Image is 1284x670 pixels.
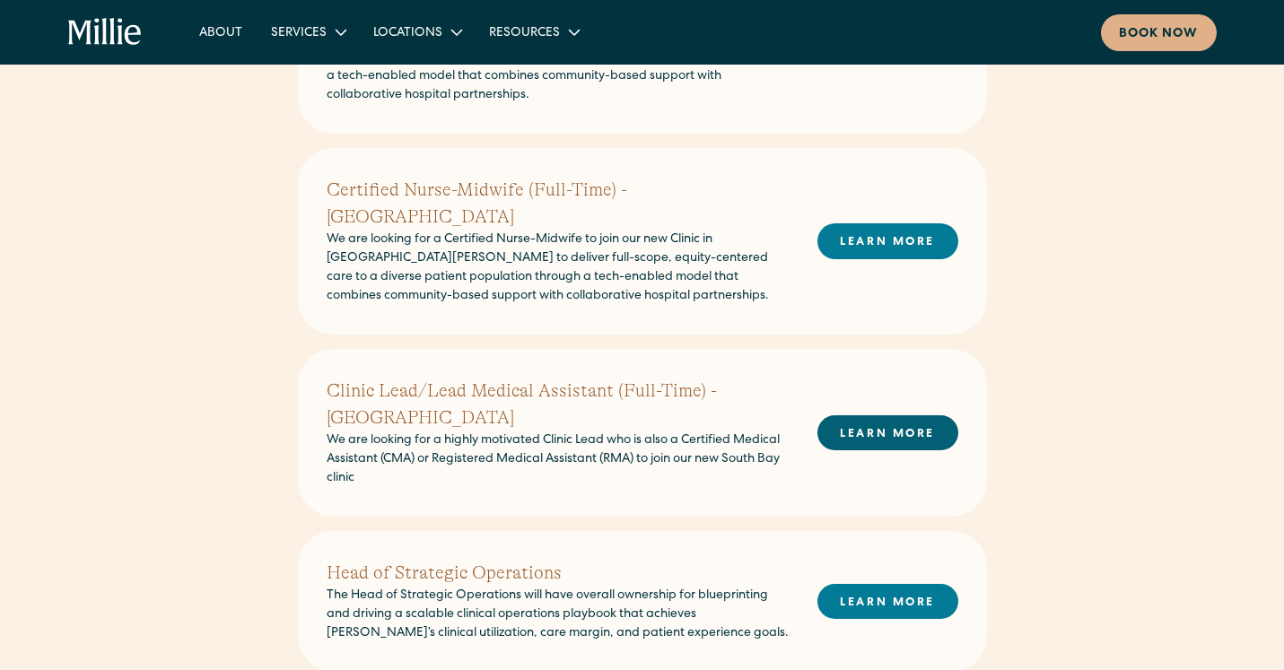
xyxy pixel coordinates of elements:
[327,231,789,306] p: We are looking for a Certified Nurse-Midwife to join our new Clinic in [GEOGRAPHIC_DATA][PERSON_N...
[475,17,592,47] div: Resources
[68,18,143,47] a: home
[1119,25,1199,44] div: Book now
[271,24,327,43] div: Services
[1101,14,1217,51] a: Book now
[327,177,789,231] h2: Certified Nurse-Midwife (Full-Time) - [GEOGRAPHIC_DATA]
[327,431,789,488] p: We are looking for a highly motivated Clinic Lead who is also a Certified Medical Assistant (CMA)...
[185,17,257,47] a: About
[327,378,789,431] h2: Clinic Lead/Lead Medical Assistant (Full-Time) - [GEOGRAPHIC_DATA]
[359,17,475,47] div: Locations
[327,587,789,643] p: The Head of Strategic Operations will have overall ownership for blueprinting and driving a scala...
[327,560,789,587] h2: Head of Strategic Operations
[327,30,789,105] p: We are looking for a Certified Nurse-Midwife in the [GEOGRAPHIC_DATA] to deliver full-scope, equi...
[489,24,560,43] div: Resources
[817,415,958,450] a: LEARN MORE
[817,584,958,619] a: LEARN MORE
[373,24,442,43] div: Locations
[257,17,359,47] div: Services
[817,223,958,258] a: LEARN MORE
